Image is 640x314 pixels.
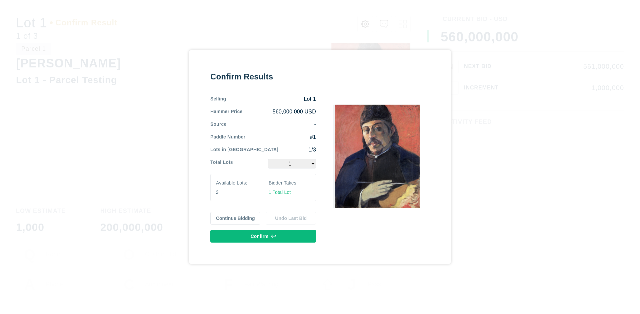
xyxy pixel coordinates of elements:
div: 560,000,000 USD [242,108,316,115]
div: Selling [210,95,226,103]
div: Confirm Results [210,71,316,82]
div: Lots in [GEOGRAPHIC_DATA] [210,146,278,153]
div: 1/3 [278,146,316,153]
div: 3 [216,189,258,196]
div: - [227,121,316,128]
button: Confirm [210,230,316,243]
div: #1 [245,133,316,141]
button: Undo Last Bid [266,212,316,225]
div: Paddle Number [210,133,245,141]
span: 1 Total Lot [269,190,291,195]
div: Source [210,121,227,128]
div: Available Lots: [216,180,258,186]
div: Lot 1 [226,95,316,103]
div: Bidder Takes: [269,180,310,186]
button: Continue Bidding [210,212,261,225]
div: Hammer Price [210,108,242,115]
div: Total Lots [210,159,233,169]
